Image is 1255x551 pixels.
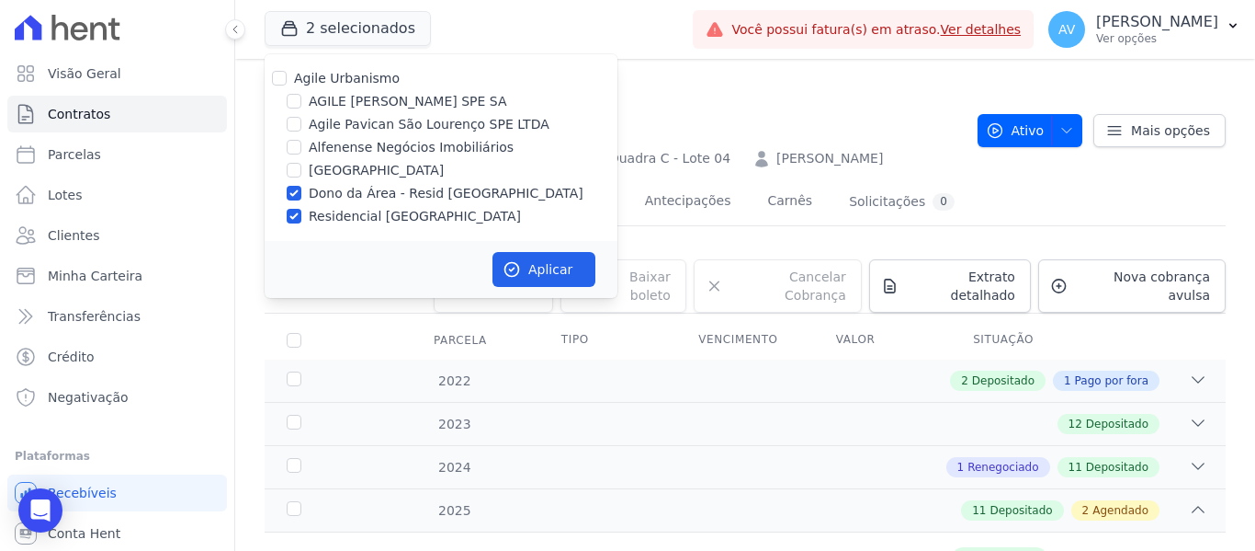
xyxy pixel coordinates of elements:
[48,105,110,123] span: Contratos
[972,502,986,519] span: 11
[492,252,595,287] button: Aplicar
[849,193,955,211] div: Solicitações
[48,145,101,164] span: Parcelas
[776,149,883,168] a: [PERSON_NAME]
[933,193,955,211] div: 0
[1034,4,1255,55] button: AV [PERSON_NAME] Ver opções
[48,64,121,83] span: Visão Geral
[309,161,444,180] label: [GEOGRAPHIC_DATA]
[48,267,142,285] span: Minha Carteira
[1082,502,1090,519] span: 2
[48,226,99,245] span: Clientes
[1092,502,1148,519] span: Agendado
[1038,259,1226,313] a: Nova cobrança avulsa
[845,178,958,227] a: Solicitações0
[412,322,509,359] div: Parcela
[978,114,1083,147] button: Ativo
[1075,268,1210,304] span: Nova cobrança avulsa
[7,217,227,254] a: Clientes
[48,186,83,204] span: Lotes
[763,178,816,227] a: Carnês
[989,502,1052,519] span: Depositado
[18,488,62,533] div: Open Intercom Messenger
[7,55,227,92] a: Visão Geral
[1131,121,1210,140] span: Mais opções
[906,268,1015,304] span: Extrato detalhado
[961,373,968,389] span: 2
[967,459,1038,476] span: Renegociado
[48,388,129,407] span: Negativação
[7,379,227,416] a: Negativação
[641,178,735,227] a: Antecipações
[48,484,117,502] span: Recebíveis
[15,445,220,467] div: Plataformas
[972,373,1035,389] span: Depositado
[1058,23,1075,36] span: AV
[7,177,227,213] a: Lotes
[1068,416,1082,432] span: 12
[731,20,1021,40] span: Você possui fatura(s) em atraso.
[48,524,120,543] span: Conta Hent
[676,321,813,360] th: Vencimento
[1086,416,1148,432] span: Depositado
[309,92,507,111] label: AGILE [PERSON_NAME] SPE SA
[951,321,1088,360] th: Situação
[309,184,583,203] label: Dono da Área - Resid [GEOGRAPHIC_DATA]
[1075,373,1148,389] span: Pago por fora
[941,22,1022,37] a: Ver detalhes
[609,149,730,168] a: Quadra C - Lote 04
[1064,373,1071,389] span: 1
[539,321,676,360] th: Tipo
[7,475,227,511] a: Recebíveis
[7,258,227,294] a: Minha Carteira
[986,114,1045,147] span: Ativo
[294,71,400,86] label: Agile Urbanismo
[814,321,951,360] th: Valor
[7,298,227,335] a: Transferências
[7,136,227,173] a: Parcelas
[309,138,514,157] label: Alfenense Negócios Imobiliários
[1086,459,1148,476] span: Depositado
[309,207,521,226] label: Residencial [GEOGRAPHIC_DATA]
[957,459,965,476] span: 1
[7,339,227,375] a: Crédito
[48,307,141,326] span: Transferências
[265,11,431,46] button: 2 selecionados
[7,96,227,132] a: Contratos
[1096,13,1218,31] p: [PERSON_NAME]
[1068,459,1082,476] span: 11
[1093,114,1226,147] a: Mais opções
[309,115,549,134] label: Agile Pavican São Lourenço SPE LTDA
[48,348,95,366] span: Crédito
[869,259,1031,313] a: Extrato detalhado
[1096,31,1218,46] p: Ver opções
